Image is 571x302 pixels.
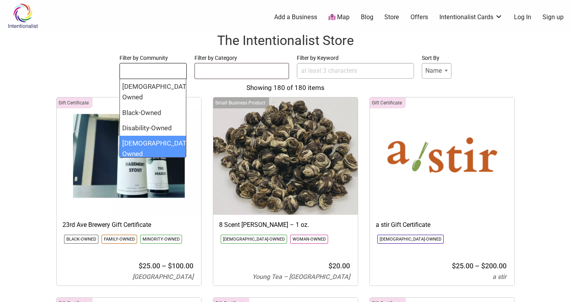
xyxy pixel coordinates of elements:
span: $ [481,262,485,270]
bdi: 200.00 [481,262,507,270]
li: [DEMOGRAPHIC_DATA]-Owned [120,136,186,162]
bdi: 25.00 [452,262,473,270]
h3: 8 Scent [PERSON_NAME] – 1 oz. [219,221,352,229]
li: Click to show only this community [290,235,328,244]
li: [DEMOGRAPHIC_DATA]-Owned [120,79,186,105]
label: Filter by Category [194,53,289,63]
img: Intentionalist [4,3,41,29]
div: Click to show only this category [370,97,406,108]
label: Sort By [422,53,451,63]
a: Blog [361,13,373,22]
h1: The Intentionalist Store [8,31,563,50]
span: $ [139,262,143,270]
li: Black-Owned [120,105,186,120]
div: Click to show only this category [213,97,269,108]
bdi: 100.00 [168,262,193,270]
li: Click to show only this community [221,235,287,244]
img: Young Tea 8 Scent Jasmine Green Pearl [213,97,358,215]
h3: 23rd Ave Brewery Gift Certificate [62,221,195,229]
a: Store [384,13,399,22]
li: Click to show only this community [102,235,137,244]
a: Map [328,13,350,22]
li: Click to show only this community [377,235,444,244]
span: $ [168,262,172,270]
span: Young Tea – [GEOGRAPHIC_DATA] [252,273,350,280]
span: – [475,262,480,270]
span: [GEOGRAPHIC_DATA] [132,273,193,280]
a: Sign up [542,13,564,22]
bdi: 25.00 [139,262,160,270]
span: – [162,262,166,270]
label: Filter by Keyword [297,53,414,63]
div: Click to show only this category [57,97,93,108]
span: $ [328,262,332,270]
h3: a stir Gift Certificate [376,221,509,229]
div: Showing 180 of 180 items [8,83,563,93]
li: Click to show only this community [140,235,182,244]
a: Intentionalist Cards [439,13,503,22]
span: $ [452,262,456,270]
label: Filter by Community [120,53,187,63]
a: Offers [410,13,428,22]
bdi: 20.00 [328,262,350,270]
li: Disability-Owned [120,120,186,136]
a: Add a Business [274,13,317,22]
span: a stir [492,273,507,280]
li: Click to show only this community [64,235,98,244]
a: Log In [514,13,531,22]
input: at least 3 characters [297,63,414,79]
